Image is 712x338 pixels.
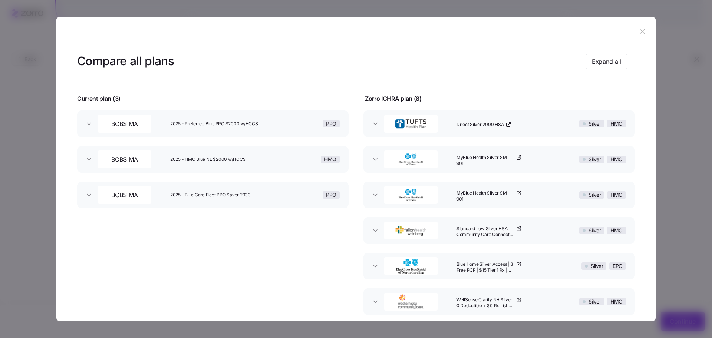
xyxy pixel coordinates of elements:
[365,94,422,103] span: Zorro ICHRA plan ( 8 )
[610,298,623,305] span: HMO
[77,182,349,208] button: BCBS MA2025 - Blue Care Elect PPO Saver 2900PPO
[456,122,511,128] a: Direct Silver 2000 HSA
[456,261,514,274] span: Blue Home Silver Access | 3 Free PCP | $15 Tier 1 Rx | with UNC Health Alliance
[456,226,522,238] a: Standard Low Silver HSA: Community Care Connector Low Silver HSA
[326,192,336,198] span: PPO
[456,297,522,309] a: WellSense Clarity NH Silver 0 Deductible + $0 Rx List + 24/7 Nurse Advice
[586,54,627,69] button: Expand all
[170,192,259,198] span: 2025 - Blue Care Elect PPO Saver 2900
[385,294,437,309] img: WellSense Health Plan
[589,192,601,198] span: Silver
[363,288,635,315] button: WellSense Health PlanWellSense Clarity NH Silver 0 Deductible + $0 Rx List + 24/7 Nurse AdviceSil...
[456,155,514,167] span: MyBlue Health Silver SM 901
[363,253,635,279] button: BlueCross BlueShield of North CarolinaBlue Home Silver Access | 3 Free PCP | $15 Tier 1 Rx | with...
[385,223,437,238] img: Fallon Health
[363,182,635,208] button: Blue Cross and Blue Shield of TexasMyBlue Health Silver SM 901SilverHMO
[170,156,259,163] span: 2025 - HMO Blue NE $2000 w/HCCS
[610,156,623,163] span: HMO
[456,122,504,128] span: Direct Silver 2000 HSA
[456,155,522,167] a: MyBlue Health Silver SM 901
[610,120,623,127] span: HMO
[589,156,601,163] span: Silver
[589,227,601,234] span: Silver
[77,110,349,137] button: BCBS MA2025 - Preferred Blue PPO $2000 w/HCCSPPO
[77,146,349,173] button: BCBS MA2025 - HMO Blue NE $2000 w/HCCSHMO
[592,57,621,66] span: Expand all
[111,190,138,200] span: BCBS MA
[591,263,603,269] span: Silver
[385,259,437,274] img: BlueCross BlueShield of North Carolina
[326,120,336,127] span: PPO
[456,297,514,309] span: WellSense Clarity NH Silver 0 Deductible + $0 Rx List + 24/7 Nurse Advice
[170,121,259,127] span: 2025 - Preferred Blue PPO $2000 w/HCCS
[111,155,138,164] span: BCBS MA
[589,298,601,305] span: Silver
[456,226,514,238] span: Standard Low Silver HSA: Community Care Connector Low Silver HSA
[385,188,437,202] img: Blue Cross and Blue Shield of Texas
[324,156,336,163] span: HMO
[589,120,601,127] span: Silver
[456,190,522,203] a: MyBlue Health Silver SM 901
[610,227,623,234] span: HMO
[456,190,514,203] span: MyBlue Health Silver SM 901
[77,53,174,70] h3: Compare all plans
[363,146,635,173] button: Blue Cross and Blue Shield of TexasMyBlue Health Silver SM 901SilverHMO
[363,217,635,244] button: Fallon HealthStandard Low Silver HSA: Community Care Connector Low Silver HSASilverHMO
[610,192,623,198] span: HMO
[111,119,138,129] span: BCBS MA
[77,94,121,103] span: Current plan ( 3 )
[385,152,437,167] img: Blue Cross and Blue Shield of Texas
[363,110,635,137] button: Tufts Health PlanDirect Silver 2000 HSASilverHMO
[613,263,623,269] span: EPO
[456,261,522,274] a: Blue Home Silver Access | 3 Free PCP | $15 Tier 1 Rx | with UNC Health Alliance
[385,116,437,131] img: Tufts Health Plan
